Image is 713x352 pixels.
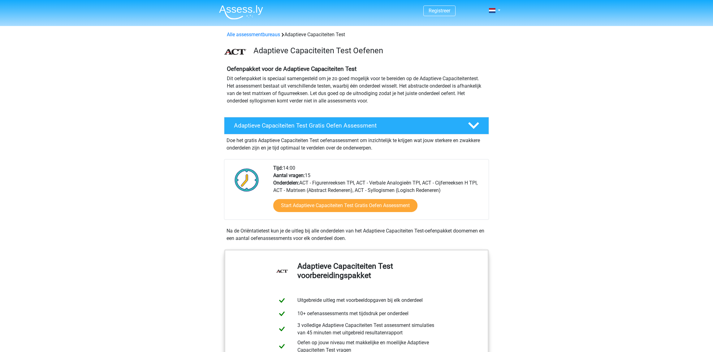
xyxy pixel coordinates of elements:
[219,5,263,20] img: Assessly
[273,165,283,171] b: Tijd:
[227,32,280,37] a: Alle assessmentbureaus
[253,46,484,55] h3: Adaptieve Capaciteiten Test Oefenen
[227,75,486,105] p: Dit oefenpakket is speciaal samengesteld om je zo goed mogelijk voor te bereiden op de Adaptieve ...
[269,164,488,219] div: 14:00 15 ACT - Figurenreeksen TPI, ACT - Verbale Analogieën TPI, ACT - Cijferreeksen H TPI, ACT -...
[222,117,491,134] a: Adaptieve Capaciteiten Test Gratis Oefen Assessment
[224,134,489,152] div: Doe het gratis Adaptieve Capaciteiten Test oefenassessment om inzichtelijk te krijgen wat jouw st...
[273,199,417,212] a: Start Adaptieve Capaciteiten Test Gratis Oefen Assessment
[224,31,489,38] div: Adaptieve Capaciteiten Test
[429,8,450,14] a: Registreer
[224,49,246,55] img: ACT
[273,180,299,186] b: Onderdelen:
[227,65,356,72] b: Oefenpakket voor de Adaptieve Capaciteiten Test
[224,227,489,242] div: Na de Oriëntatietest kun je de uitleg bij alle onderdelen van het Adaptieve Capaciteiten Test-oef...
[273,172,305,178] b: Aantal vragen:
[234,122,458,129] h4: Adaptieve Capaciteiten Test Gratis Oefen Assessment
[231,164,262,195] img: Klok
